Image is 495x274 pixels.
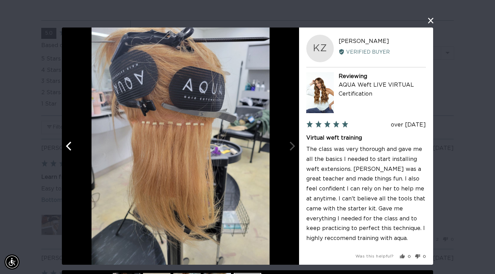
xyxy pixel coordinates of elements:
h2: Virtual weft training [306,134,426,142]
a: AQUA Weft LIVE VIRTUAL Certification [339,82,414,97]
div: Verified Buyer [339,48,426,56]
span: [PERSON_NAME] [339,39,389,44]
p: The class was very thorough and gave me all the basics I needed to start installing weft extensio... [306,144,426,243]
button: Yes [400,254,411,259]
button: close this modal window [427,17,435,25]
div: KZ [306,35,334,62]
img: AQUA Weft LIVE VIRTUAL Certification [306,72,334,113]
div: Reviewing [339,72,426,81]
button: No [412,254,426,259]
button: Previous [62,139,77,154]
img: Customer image [91,28,269,265]
span: Was this helpful? [355,254,394,258]
span: over [DATE] [391,122,426,128]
